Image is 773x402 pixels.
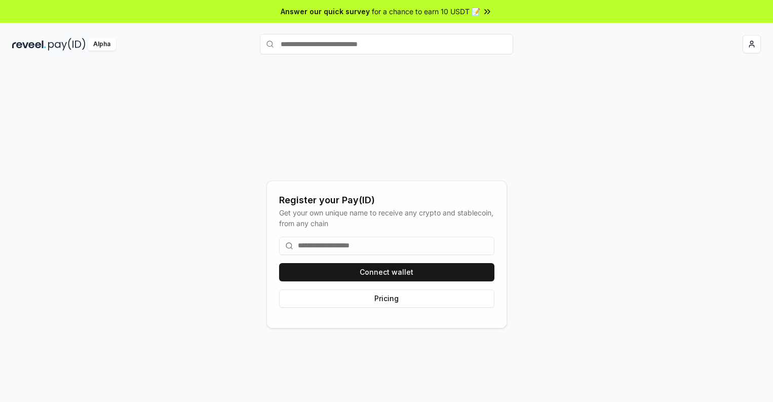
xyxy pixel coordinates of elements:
img: reveel_dark [12,38,46,51]
div: Alpha [88,38,116,51]
span: Answer our quick survey [281,6,370,17]
button: Pricing [279,289,494,308]
button: Connect wallet [279,263,494,281]
div: Get your own unique name to receive any crypto and stablecoin, from any chain [279,207,494,229]
div: Register your Pay(ID) [279,193,494,207]
span: for a chance to earn 10 USDT 📝 [372,6,480,17]
img: pay_id [48,38,86,51]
